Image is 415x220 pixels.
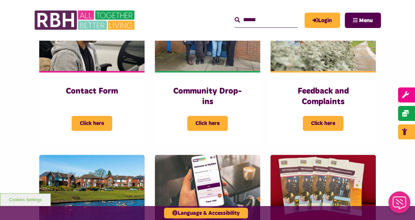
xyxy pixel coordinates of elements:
button: Navigation [345,13,381,28]
h3: Community Drop-ins [168,86,247,107]
a: Feedback and Complaints Click here [270,5,376,145]
a: Contact Form Click here [39,5,145,145]
img: RBH [34,7,136,33]
span: Click here [187,116,228,131]
h3: Contact Form [53,86,131,97]
span: Menu [359,18,373,23]
span: Click here [303,116,343,131]
span: Click here [72,116,112,131]
button: Language & Accessibility [164,208,248,218]
input: Search [235,13,298,27]
a: MyRBH [305,13,340,28]
iframe: Netcall Web Assistant for live chat [384,189,415,220]
h3: Feedback and Complaints [284,86,362,107]
a: Community Drop-ins Click here [155,5,260,145]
